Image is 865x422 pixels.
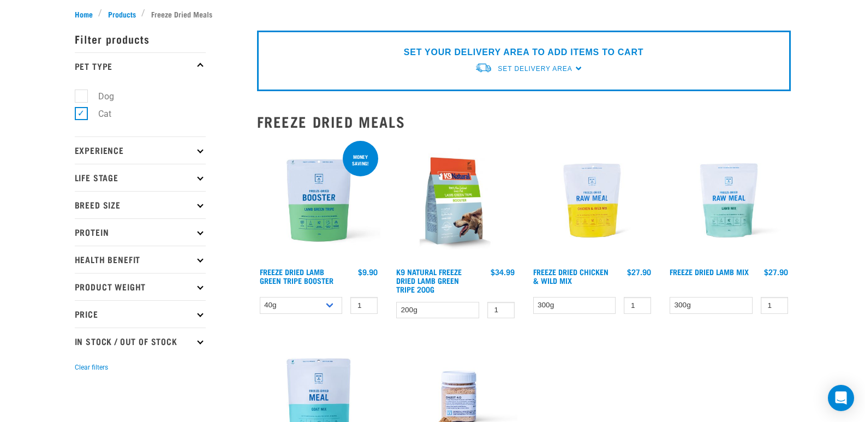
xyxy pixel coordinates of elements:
button: Clear filters [75,362,108,372]
p: Pet Type [75,52,206,80]
p: SET YOUR DELIVERY AREA TO ADD ITEMS TO CART [404,46,643,59]
h2: Freeze Dried Meals [257,113,791,130]
p: Life Stage [75,164,206,191]
input: 1 [350,297,378,314]
p: Price [75,300,206,328]
input: 1 [761,297,788,314]
a: Home [75,8,99,20]
input: 1 [624,297,651,314]
p: Product Weight [75,273,206,300]
p: Experience [75,136,206,164]
span: Home [75,8,93,20]
a: K9 Natural Freeze Dried Lamb Green Tripe 200g [396,270,462,291]
input: 1 [487,302,515,319]
img: Freeze Dried Lamb Green Tripe [257,139,381,263]
nav: breadcrumbs [75,8,791,20]
label: Cat [81,107,116,121]
p: Filter products [75,25,206,52]
p: Protein [75,218,206,246]
span: Products [108,8,136,20]
p: Health Benefit [75,246,206,273]
img: van-moving.png [475,62,492,74]
div: $27.90 [627,268,651,276]
a: Freeze Dried Lamb Mix [670,270,749,274]
img: K9 Square [393,139,517,263]
a: Freeze Dried Chicken & Wild Mix [533,270,609,282]
div: Open Intercom Messenger [828,385,854,411]
div: $27.90 [764,268,788,276]
p: In Stock / Out Of Stock [75,328,206,355]
img: RE Product Shoot 2023 Nov8678 [530,139,654,263]
p: Breed Size [75,191,206,218]
label: Dog [81,90,118,103]
div: $9.90 [358,268,378,276]
div: $34.99 [491,268,515,276]
div: Money saving! [343,148,378,171]
a: Products [102,8,141,20]
span: Set Delivery Area [498,65,572,73]
a: Freeze Dried Lamb Green Tripe Booster [260,270,333,282]
img: RE Product Shoot 2023 Nov8677 [667,139,791,263]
